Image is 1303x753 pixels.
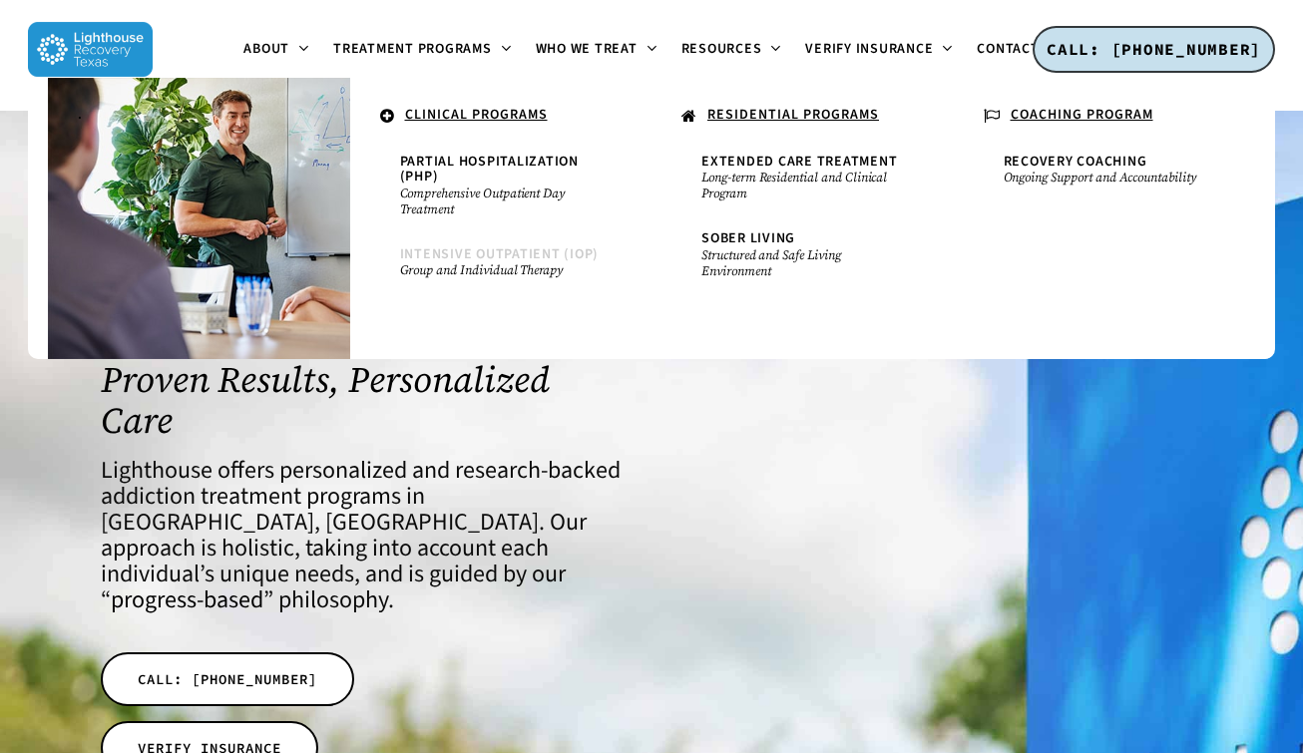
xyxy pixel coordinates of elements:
a: CLINICAL PROGRAMS [370,98,633,136]
a: Partial Hospitalization (PHP)Comprehensive Outpatient Day Treatment [390,145,613,227]
span: Partial Hospitalization (PHP) [400,152,579,187]
u: COACHING PROGRAM [1011,105,1153,125]
span: CALL: [PHONE_NUMBER] [1047,39,1261,59]
span: Who We Treat [536,39,638,59]
span: Resources [681,39,762,59]
u: RESIDENTIAL PROGRAMS [707,105,879,125]
h4: Lighthouse offers personalized and research-backed addiction treatment programs in [GEOGRAPHIC_DA... [101,458,629,613]
span: About [243,39,289,59]
a: Resources [669,42,794,58]
a: progress-based [111,582,263,617]
u: CLINICAL PROGRAMS [405,105,548,125]
a: Extended Care TreatmentLong-term Residential and Clinical Program [691,145,914,211]
span: Intensive Outpatient (IOP) [400,244,600,264]
span: Extended Care Treatment [701,152,897,172]
small: Ongoing Support and Accountability [1004,170,1206,186]
a: Treatment Programs [321,42,524,58]
span: Treatment Programs [333,39,492,59]
a: CALL: [PHONE_NUMBER] [1033,26,1275,74]
a: Recovery CoachingOngoing Support and Accountability [994,145,1216,195]
a: COACHING PROGRAM [974,98,1236,136]
span: Recovery Coaching [1004,152,1147,172]
span: Sober Living [701,228,795,248]
a: Verify Insurance [793,42,965,58]
a: About [231,42,321,58]
small: Structured and Safe Living Environment [701,247,904,279]
span: . [78,105,83,125]
span: CALL: [PHONE_NUMBER] [138,669,317,689]
a: Intensive Outpatient (IOP)Group and Individual Therapy [390,237,613,288]
small: Group and Individual Therapy [400,262,603,278]
small: Comprehensive Outpatient Day Treatment [400,186,603,217]
a: Who We Treat [524,42,669,58]
a: Contact [965,42,1071,58]
a: . [68,98,330,133]
span: Contact [977,39,1039,59]
img: Lighthouse Recovery Texas [28,22,153,77]
a: CALL: [PHONE_NUMBER] [101,652,354,706]
small: Long-term Residential and Clinical Program [701,170,904,201]
span: Verify Insurance [805,39,933,59]
a: Sober LivingStructured and Safe Living Environment [691,221,914,288]
h1: Top-Rated Addiction Treatment Center in [GEOGRAPHIC_DATA], [GEOGRAPHIC_DATA] — Proven Results, Pe... [101,236,629,441]
a: RESIDENTIAL PROGRAMS [671,98,934,136]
